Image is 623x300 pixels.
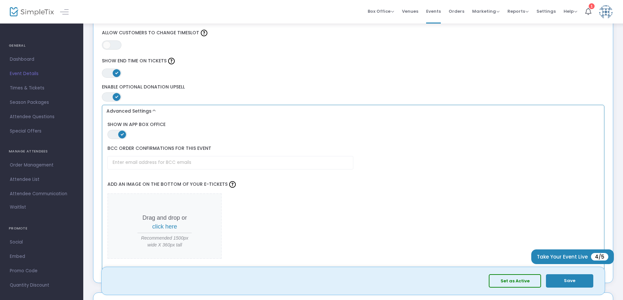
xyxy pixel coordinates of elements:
[152,223,177,230] span: click here
[489,274,541,288] button: Set as Active
[10,161,73,169] span: Order Management
[10,190,73,198] span: Attendee Communication
[9,222,74,235] h4: PROMOTE
[472,8,500,14] span: Marketing
[10,70,73,78] span: Event Details
[10,84,73,92] span: Times & Tickets
[10,55,73,64] span: Dashboard
[168,58,175,64] img: question-mark
[589,3,595,9] div: 1
[121,133,124,136] span: ON
[201,30,207,36] img: question-mark
[137,235,192,248] span: Recommended 1500px wide X 360px tall
[591,253,608,261] span: 4/5
[102,56,605,66] label: Show End Time on Tickets
[10,204,26,211] span: Waitlist
[107,156,353,169] input: Enter email address for BCC emails
[10,281,73,290] span: Quantity Discount
[115,95,118,98] span: ON
[10,175,73,184] span: Attendee List
[229,181,236,188] img: question-mark
[368,8,394,14] span: Box Office
[107,146,599,151] label: BCC order confirmations for this event
[507,8,529,14] span: Reports
[137,213,192,231] p: Drag and drop or
[9,145,74,158] h4: MANAGE ATTENDEES
[426,3,441,20] span: Events
[564,8,577,14] span: Help
[10,252,73,261] span: Embed
[10,127,73,135] span: Special Offers
[10,98,73,107] span: Season Packages
[449,3,464,20] span: Orders
[115,71,118,74] span: ON
[10,113,73,121] span: Attendee Questions
[402,3,418,20] span: Venues
[104,107,602,115] button: Advanced Settings
[102,84,605,90] label: Enable Optional Donation Upsell
[102,28,605,38] label: Allow Customers to Change Timeslot
[546,274,593,288] button: Save
[531,249,614,264] button: Take Your Event Live4/5
[536,3,556,20] span: Settings
[9,39,74,52] h4: GENERAL
[10,238,73,246] span: Social
[10,267,73,275] span: Promo Code
[107,122,599,128] label: Show in App Box Office
[107,181,237,187] span: Add an image on the bottom of your e-tickets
